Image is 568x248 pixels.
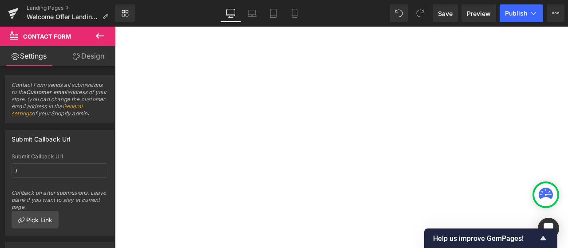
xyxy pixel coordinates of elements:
div: Open Intercom Messenger [538,218,559,239]
a: Tablet [263,4,284,22]
a: Laptop [241,4,263,22]
div: Submit Callback Url [12,130,70,143]
button: Publish [500,4,543,22]
a: Pick Link [12,211,59,228]
span: Contact Form [23,33,71,40]
a: New Library [115,4,135,22]
button: Show survey - Help us improve GemPages! [433,233,548,244]
a: Landing Pages [27,4,115,12]
a: General settings [12,103,83,117]
span: Publish [505,10,527,17]
a: Mobile [284,4,305,22]
a: Design [59,46,117,66]
button: Redo [411,4,429,22]
button: Undo [390,4,408,22]
span: Help us improve GemPages! [433,234,538,243]
span: Save [438,9,453,18]
span: Preview [467,9,491,18]
span: Welcome Offer Landing Page [27,13,99,20]
a: Desktop [220,4,241,22]
div: Submit Callback Url [12,154,107,160]
a: Preview [461,4,496,22]
b: Customer email [26,89,67,95]
span: Contact Form sends all submissions to the address of your store. (you can change the customer ema... [12,82,107,123]
button: More [547,4,564,22]
div: Callback url after submissions. Leave blank if you want to stay at current page. [12,182,107,211]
